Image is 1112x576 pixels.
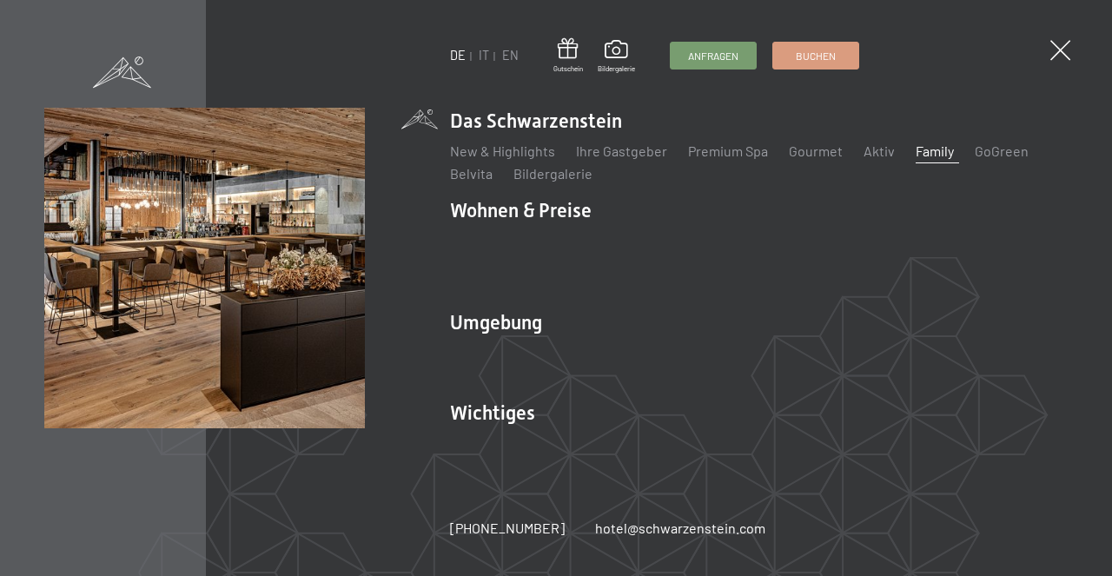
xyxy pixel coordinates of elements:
a: Anfragen [671,43,756,69]
span: Gutschein [553,64,583,74]
a: New & Highlights [450,142,555,159]
a: IT [479,48,489,63]
span: [PHONE_NUMBER] [450,520,565,536]
a: Gourmet [789,142,843,159]
a: DE [450,48,466,63]
a: [PHONE_NUMBER] [450,519,565,538]
a: EN [502,48,519,63]
span: Buchen [796,49,836,63]
a: hotel@schwarzenstein.com [595,519,765,538]
a: Aktiv [864,142,895,159]
a: GoGreen [975,142,1029,159]
span: Bildergalerie [598,64,635,74]
a: Ihre Gastgeber [576,142,667,159]
a: Bildergalerie [513,165,592,182]
a: Family [916,142,954,159]
a: Bildergalerie [598,40,635,73]
a: Gutschein [553,38,583,74]
a: Buchen [773,43,858,69]
a: Premium Spa [688,142,768,159]
a: Belvita [450,165,493,182]
span: Anfragen [688,49,738,63]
